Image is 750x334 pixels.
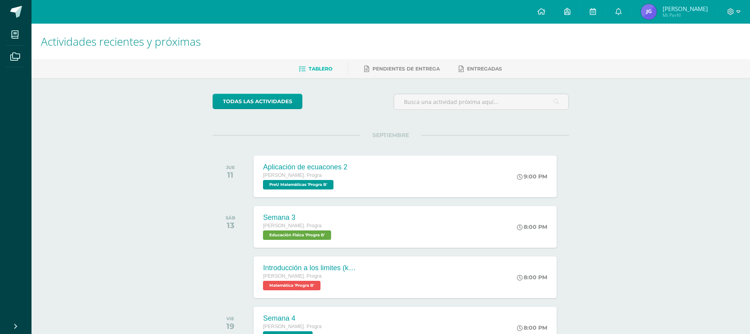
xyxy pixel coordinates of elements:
span: Actividades recientes y próximas [41,34,201,49]
span: Entregadas [467,66,502,72]
span: Mi Perfil [663,12,708,19]
span: Tablero [309,66,332,72]
div: Aplicación de ecuacones 2 [263,163,347,171]
a: Pendientes de entrega [364,63,440,75]
span: [PERSON_NAME] [663,5,708,13]
div: Introducción a los limites (khan) [263,264,357,272]
div: Semana 3 [263,213,333,222]
div: VIE [226,316,234,321]
div: SÁB [226,215,235,221]
div: 11 [226,170,235,180]
img: 7508436b93df9c51f60c43dce51d0d58.png [641,4,657,20]
div: 9:00 PM [517,173,547,180]
a: todas las Actividades [213,94,302,109]
span: Matemática 'Progra B' [263,281,320,290]
div: 8:00 PM [517,274,547,281]
div: 13 [226,221,235,230]
span: [PERSON_NAME]. Progra [263,223,321,228]
span: PreU Matemáticas 'Progra B' [263,180,333,189]
a: Entregadas [459,63,502,75]
span: Educación Física 'Progra B' [263,230,331,240]
a: Tablero [299,63,332,75]
span: [PERSON_NAME]. Progra [263,173,321,178]
span: [PERSON_NAME]. Progra [263,324,321,329]
div: Semana 4 [263,314,321,323]
div: 8:00 PM [517,223,547,230]
div: JUE [226,165,235,170]
span: Pendientes de entrega [372,66,440,72]
div: 8:00 PM [517,324,547,331]
div: 19 [226,321,234,331]
input: Busca una actividad próxima aquí... [394,94,569,109]
span: [PERSON_NAME]. Progra [263,273,321,279]
span: SEPTIEMBRE [360,132,422,139]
